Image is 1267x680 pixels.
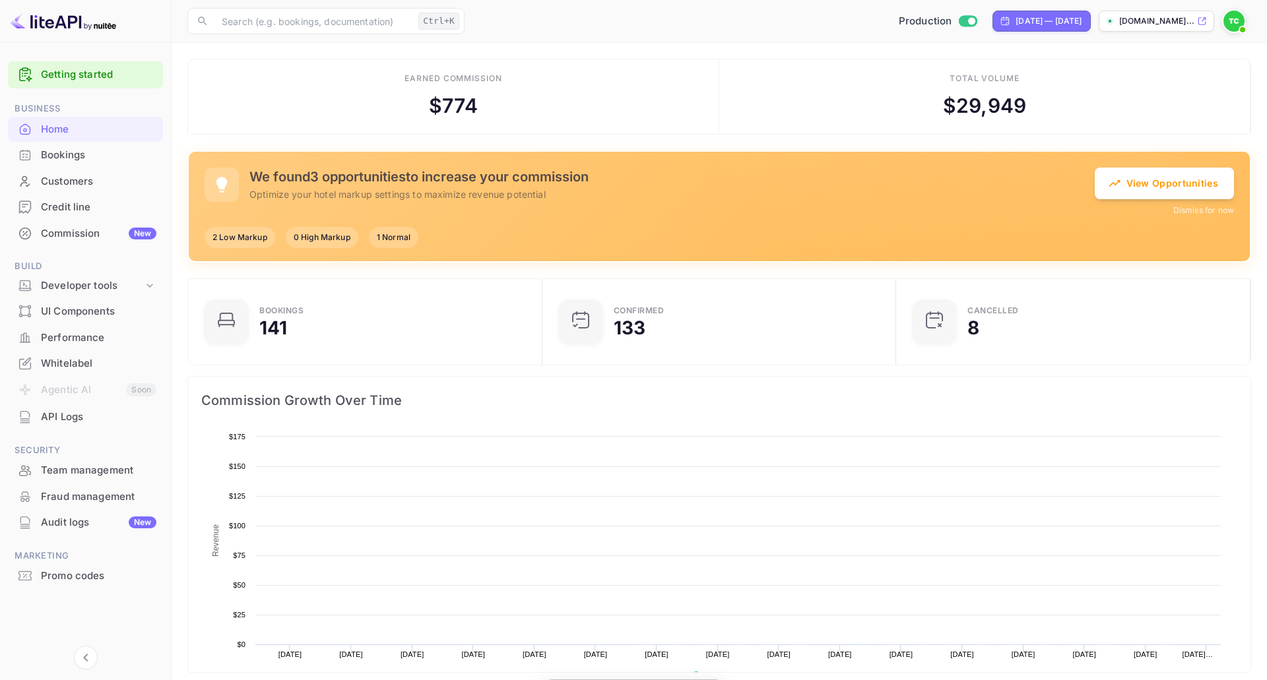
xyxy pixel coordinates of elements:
div: Developer tools [41,278,143,294]
text: [DATE] [1072,650,1096,658]
div: UI Components [41,304,156,319]
text: $175 [229,433,245,441]
span: Business [8,102,163,116]
div: Ctrl+K [418,13,459,30]
span: Commission Growth Over Time [201,390,1237,411]
p: [DOMAIN_NAME]... [1119,15,1194,27]
div: Whitelabel [41,356,156,371]
div: Home [8,117,163,142]
a: Whitelabel [8,351,163,375]
a: Performance [8,325,163,350]
a: Getting started [41,67,156,82]
div: Promo codes [41,569,156,584]
button: Collapse navigation [74,646,98,669]
div: Customers [41,174,156,189]
span: Build [8,259,163,274]
div: 8 [967,319,979,337]
text: [DATE] [278,650,302,658]
text: $125 [229,492,245,500]
div: Confirmed [614,307,665,315]
div: UI Components [8,299,163,325]
a: Bookings [8,142,163,167]
div: [DATE] — [DATE] [1016,15,1082,27]
span: Production [899,14,952,29]
div: Performance [8,325,163,351]
text: [DATE]… [1182,650,1213,658]
div: Credit line [8,195,163,220]
text: [DATE] [767,650,791,658]
div: Credit line [41,200,156,215]
div: Audit logs [41,515,156,530]
div: 141 [259,319,287,337]
div: $ 774 [429,91,478,121]
text: [DATE] [339,650,363,658]
div: Bookings [259,307,304,315]
div: Bookings [8,142,163,168]
a: Customers [8,169,163,193]
img: LiteAPI logo [11,11,116,32]
text: [DATE] [1012,650,1035,658]
div: Customers [8,169,163,195]
span: Security [8,443,163,458]
text: $100 [229,522,245,530]
div: API Logs [41,410,156,425]
a: API Logs [8,404,163,429]
div: CommissionNew [8,221,163,247]
a: Credit line [8,195,163,219]
div: Team management [8,458,163,483]
span: Marketing [8,549,163,563]
div: $ 29,949 [943,91,1026,121]
a: Fraud management [8,484,163,509]
div: Whitelabel [8,351,163,377]
div: 133 [614,319,645,337]
div: Home [41,122,156,137]
p: Optimize your hotel markup settings to maximize revenue potential [249,187,1095,201]
h5: We found 3 opportunities to increase your commission [249,169,1095,185]
a: Team management [8,458,163,482]
a: CommissionNew [8,221,163,245]
div: Developer tools [8,274,163,297]
text: [DATE] [706,650,730,658]
span: 0 High Markup [286,232,358,243]
text: $50 [233,581,245,589]
div: Team management [41,463,156,478]
text: [DATE] [890,650,913,658]
text: [DATE] [645,650,668,658]
text: Revenue [211,524,220,557]
div: New [129,228,156,239]
button: Dismiss for now [1173,204,1234,216]
text: $150 [229,462,245,470]
text: $75 [233,551,245,559]
div: Commission [41,226,156,241]
div: Fraud management [41,489,156,505]
div: Fraud management [8,484,163,510]
text: $0 [237,640,245,648]
span: 1 Normal [369,232,418,243]
text: [DATE] [523,650,546,658]
button: View Opportunities [1095,168,1234,199]
div: Earned commission [405,73,502,84]
text: [DATE] [1134,650,1157,658]
div: Switch to Sandbox mode [893,14,983,29]
a: Home [8,117,163,141]
a: Audit logsNew [8,510,163,534]
text: [DATE] [584,650,608,658]
div: New [129,516,156,528]
div: Audit logsNew [8,510,163,536]
div: API Logs [8,404,163,430]
text: [DATE] [950,650,974,658]
a: Promo codes [8,563,163,588]
div: Promo codes [8,563,163,589]
text: [DATE] [828,650,852,658]
span: 2 Low Markup [205,232,275,243]
div: CANCELLED [967,307,1019,315]
input: Search (e.g. bookings, documentation) [214,8,413,34]
img: Traveloka CUG [1223,11,1245,32]
text: [DATE] [401,650,424,658]
div: Getting started [8,61,163,88]
div: Bookings [41,148,156,163]
div: Performance [41,330,156,346]
div: Total volume [950,73,1020,84]
a: UI Components [8,299,163,323]
text: [DATE] [461,650,485,658]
